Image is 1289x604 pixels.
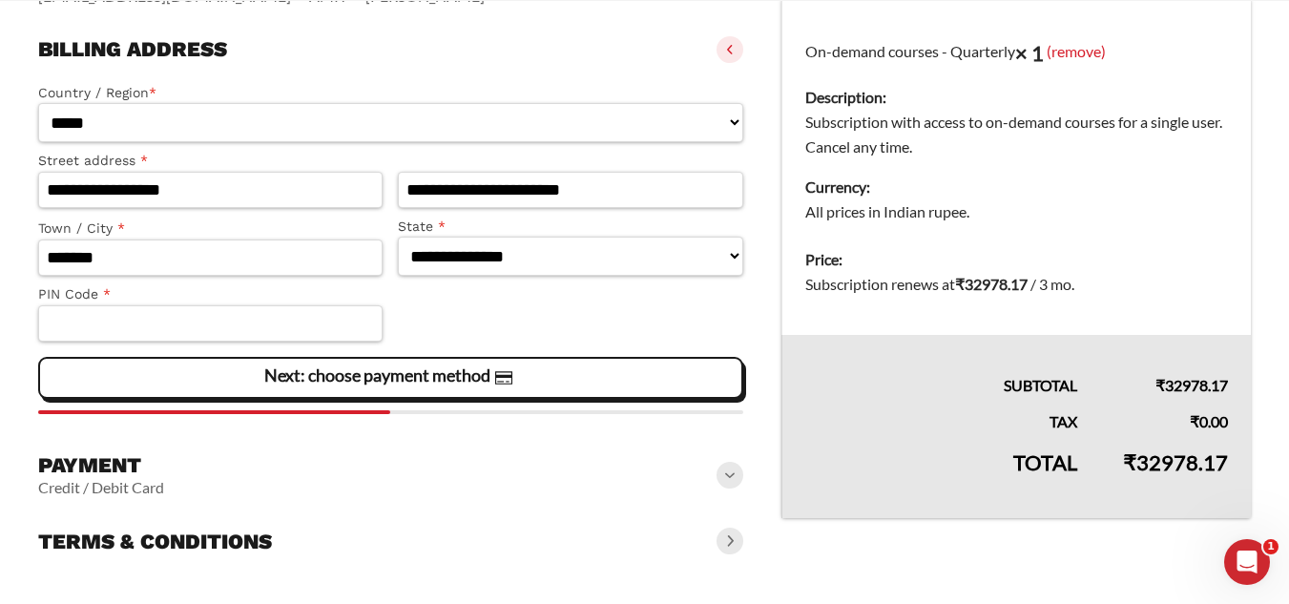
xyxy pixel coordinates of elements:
vaadin-button: Next: choose payment method [38,357,743,399]
bdi: 32978.17 [1123,449,1228,475]
vaadin-horizontal-layout: Credit / Debit Card [38,478,164,497]
span: / 3 mo [1030,275,1071,293]
label: Town / City [38,218,383,240]
bdi: 32978.17 [1155,376,1228,394]
h3: Billing address [38,36,227,63]
span: Subscription renews at . [805,275,1074,293]
th: Tax [781,398,1100,434]
h3: Payment [38,452,164,479]
span: ₹ [1123,449,1136,475]
span: ₹ [955,275,965,293]
dd: All prices in Indian rupee. [805,199,1228,224]
dt: Currency: [805,175,1228,199]
label: Country / Region [38,82,743,104]
label: Street address [38,150,383,172]
a: (remove) [1047,41,1106,59]
th: Subtotal [781,335,1100,398]
label: PIN Code [38,283,383,305]
bdi: 32978.17 [955,275,1028,293]
dt: Description: [805,85,1228,110]
dt: Price: [805,247,1228,272]
bdi: 0.00 [1190,412,1228,430]
strong: × 1 [1015,40,1044,66]
label: State [398,216,742,238]
iframe: Intercom live chat [1224,539,1270,585]
span: 1 [1263,539,1279,554]
h3: Terms & conditions [38,529,272,555]
span: ₹ [1155,376,1165,394]
th: Total [781,434,1100,518]
span: ₹ [1190,412,1199,430]
dd: Subscription with access to on-demand courses for a single user. Cancel any time. [805,110,1228,159]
